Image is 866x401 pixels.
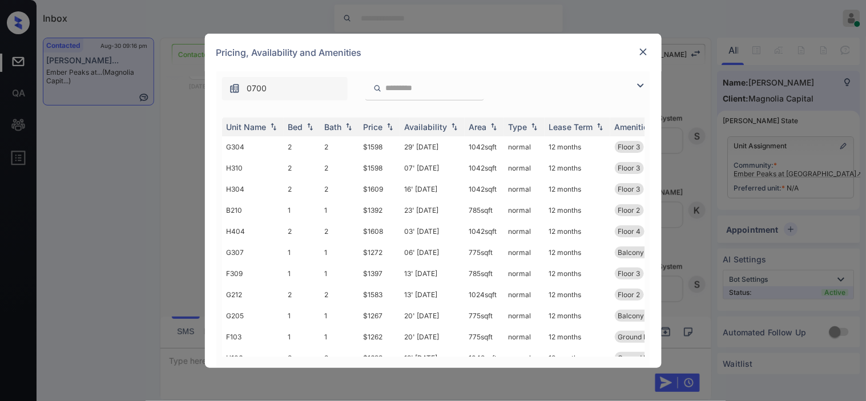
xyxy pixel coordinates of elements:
td: $1397 [359,263,400,284]
td: normal [504,284,545,305]
td: 1 [284,305,320,326]
td: G304 [222,136,284,157]
td: 1 [284,200,320,221]
span: Floor 3 [618,143,641,151]
td: 07' [DATE] [400,157,465,179]
td: 775 sqft [465,326,504,347]
td: $1262 [359,326,400,347]
div: Unit Name [227,122,267,132]
td: H304 [222,179,284,200]
span: Balcony Storage [618,311,672,320]
td: 2 [284,221,320,242]
td: 1042 sqft [465,157,504,179]
div: Amenities [615,122,653,132]
td: 2 [320,347,359,368]
td: 13' [DATE] [400,347,465,368]
td: 1 [284,326,320,347]
td: 775 sqft [465,305,504,326]
td: $1638 [359,347,400,368]
td: 2 [284,347,320,368]
td: 06' [DATE] [400,242,465,263]
td: F103 [222,326,284,347]
td: 1 [284,242,320,263]
span: Ground Level [618,354,662,362]
img: sorting [268,123,279,131]
td: H106 [222,347,284,368]
td: 12 months [545,305,610,326]
span: Floor 2 [618,206,641,214]
td: normal [504,305,545,326]
span: Floor 2 [618,290,641,299]
td: normal [504,200,545,221]
td: 12 months [545,200,610,221]
td: $1598 [359,136,400,157]
td: 12 months [545,347,610,368]
td: 1042 sqft [465,347,504,368]
td: F309 [222,263,284,284]
span: Ground Level [618,333,662,341]
div: Bed [288,122,303,132]
td: $1609 [359,179,400,200]
td: G205 [222,305,284,326]
td: B210 [222,200,284,221]
td: 12 months [545,136,610,157]
td: normal [504,179,545,200]
img: icon-zuma [229,83,240,94]
img: sorting [449,123,460,131]
div: Pricing, Availability and Amenities [205,34,662,71]
td: $1598 [359,157,400,179]
td: 785 sqft [465,200,504,221]
td: 12 months [545,284,610,305]
img: icon-zuma [373,83,382,94]
td: 1 [320,326,359,347]
span: 0700 [247,82,267,95]
td: 12 months [545,242,610,263]
div: Lease Term [549,122,593,132]
td: 12 months [545,179,610,200]
img: icon-zuma [634,79,647,92]
td: G212 [222,284,284,305]
span: Floor 3 [618,269,641,278]
td: 13' [DATE] [400,263,465,284]
td: 03' [DATE] [400,221,465,242]
td: normal [504,136,545,157]
img: close [638,46,649,58]
td: 1 [320,242,359,263]
div: Type [509,122,527,132]
td: 1024 sqft [465,284,504,305]
td: 775 sqft [465,242,504,263]
td: 12 months [545,326,610,347]
td: normal [504,326,545,347]
td: 20' [DATE] [400,305,465,326]
td: 2 [284,136,320,157]
td: 1042 sqft [465,136,504,157]
td: 2 [320,157,359,179]
td: normal [504,221,545,242]
td: H404 [222,221,284,242]
td: 1 [320,200,359,221]
img: sorting [343,123,355,131]
div: Area [469,122,487,132]
div: Availability [405,122,448,132]
td: normal [504,157,545,179]
span: Floor 3 [618,185,641,193]
img: sorting [594,123,606,131]
td: 1042 sqft [465,179,504,200]
td: 2 [320,221,359,242]
td: 16' [DATE] [400,179,465,200]
td: 1 [284,263,320,284]
td: 20' [DATE] [400,326,465,347]
td: $1272 [359,242,400,263]
span: Floor 3 [618,164,641,172]
td: 2 [284,284,320,305]
td: 1 [320,263,359,284]
td: normal [504,242,545,263]
td: 12 months [545,263,610,284]
td: normal [504,347,545,368]
img: sorting [304,123,316,131]
img: sorting [488,123,500,131]
td: G307 [222,242,284,263]
td: 2 [320,284,359,305]
td: H310 [222,157,284,179]
td: $1392 [359,200,400,221]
